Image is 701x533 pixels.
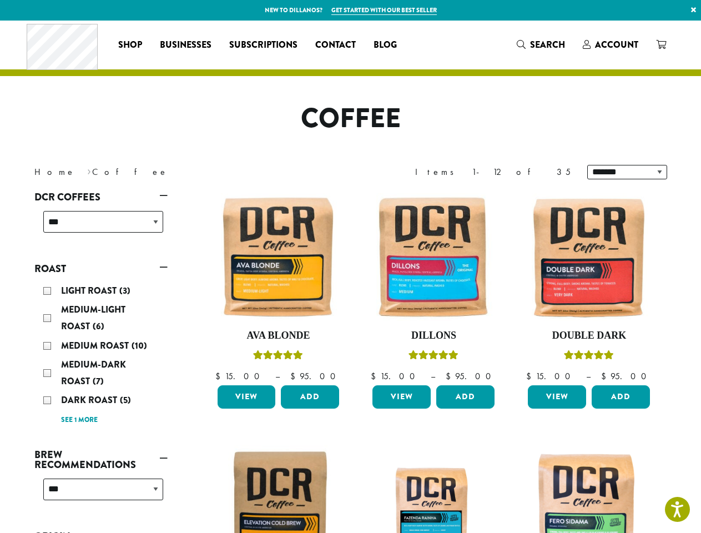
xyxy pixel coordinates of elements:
bdi: 95.00 [290,370,341,382]
span: Search [530,38,565,51]
div: Roast [34,278,168,432]
span: Medium-Dark Roast [61,358,126,388]
span: $ [446,370,455,382]
h1: Coffee [26,103,675,135]
span: $ [215,370,225,382]
a: Shop [109,36,151,54]
span: Light Roast [61,284,119,297]
span: › [87,162,91,179]
div: Brew Recommendations [34,474,168,514]
img: Ava-Blonde-12oz-1-300x300.jpg [214,193,342,321]
span: (10) [132,339,147,352]
button: Add [592,385,650,409]
span: Blog [374,38,397,52]
span: (5) [120,394,131,406]
bdi: 95.00 [601,370,652,382]
nav: Breadcrumb [34,165,334,179]
span: Medium-Light Roast [61,303,125,333]
img: Double-Dark-12oz-300x300.jpg [525,193,653,321]
div: Rated 5.00 out of 5 [253,349,303,365]
div: Items 1-12 of 35 [415,165,571,179]
a: DillonsRated 5.00 out of 5 [370,193,497,381]
span: $ [601,370,611,382]
bdi: 15.00 [371,370,420,382]
span: – [431,370,435,382]
span: (7) [93,375,104,388]
a: DCR Coffees [34,188,168,207]
span: Medium Roast [61,339,132,352]
h4: Double Dark [525,330,653,342]
button: Add [436,385,495,409]
bdi: 15.00 [215,370,265,382]
a: Double DarkRated 4.50 out of 5 [525,193,653,381]
a: Ava BlondeRated 5.00 out of 5 [215,193,342,381]
span: (3) [119,284,130,297]
a: View [218,385,276,409]
span: (6) [93,320,104,333]
a: View [528,385,586,409]
span: $ [290,370,300,382]
h4: Ava Blonde [215,330,342,342]
span: $ [371,370,380,382]
span: Dark Roast [61,394,120,406]
bdi: 95.00 [446,370,496,382]
span: $ [526,370,536,382]
img: Dillons-12oz-300x300.jpg [370,193,497,321]
a: View [372,385,431,409]
span: Contact [315,38,356,52]
span: – [586,370,591,382]
a: Get started with our best seller [331,6,437,15]
span: – [275,370,280,382]
button: Add [281,385,339,409]
span: Shop [118,38,142,52]
span: Businesses [160,38,211,52]
a: Home [34,166,75,178]
span: Subscriptions [229,38,297,52]
a: Roast [34,259,168,278]
a: See 1 more [61,415,98,426]
div: Rated 4.50 out of 5 [564,349,614,365]
a: Brew Recommendations [34,445,168,474]
bdi: 15.00 [526,370,576,382]
div: Rated 5.00 out of 5 [409,349,458,365]
h4: Dillons [370,330,497,342]
a: Search [508,36,574,54]
span: Account [595,38,638,51]
div: DCR Coffees [34,207,168,246]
